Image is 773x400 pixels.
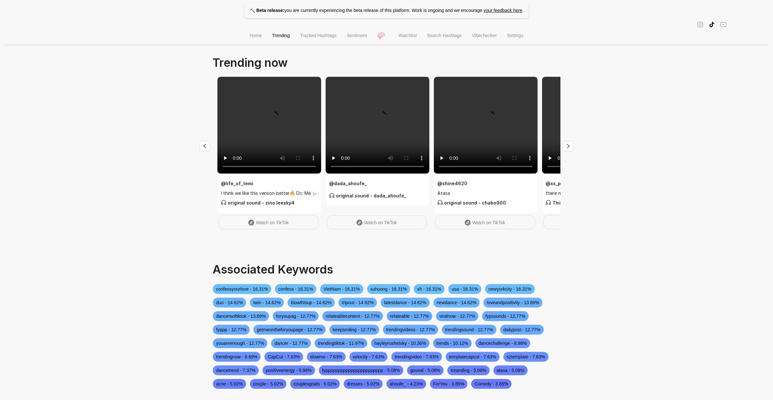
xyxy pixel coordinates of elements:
[437,190,534,197] span: Atasa
[407,365,444,375] span: goviral - 5.08%
[343,379,383,389] span: dresses - 5.02%
[213,311,269,321] span: dancersoftiktok - 13.69%
[329,325,379,335] span: keepsmiling - 12.77%
[213,352,261,362] span: trendingnow - 8.69%
[213,55,288,70] span: Trending now
[483,8,522,13] a: your feedback here
[546,200,551,205] span: customer-service
[448,284,482,294] span: usa - 16.31%
[433,338,472,348] span: trends - 10.12%
[213,379,246,389] span: acne - 5.02%
[221,200,226,205] span: customer-service
[275,284,317,294] span: confess - 16.31%
[244,3,529,18] p: you are currently experiencing the beta release of this platform. Work is ongoing and we encourage .
[250,379,287,389] span: couple - 5.02%
[307,352,346,362] span: slowmo - 7.63%
[202,144,207,149] span: left
[272,311,319,321] span: foryoupag - 12.77%
[414,284,445,294] span: xh - 16.31%
[271,338,311,348] span: dancer - 12.77%
[213,338,268,348] span: youareenough - 12.77%
[386,379,426,389] span: ahoufe_ - 4.23%
[213,284,272,294] span: confessyourlove - 16.31%
[475,338,530,348] span: dancechallenge - 8.98%
[250,297,284,308] span: twin - 14.62%
[213,297,246,308] span: duo - 14.62%
[543,215,643,229] a: Watch on TikTok
[250,33,262,38] span: Home
[221,190,318,197] span: I think we like this version better🔥 Dc: Me シ
[290,379,340,389] span: couplesgoals - 5.02%
[264,352,303,362] span: CapCut - 7.63%
[322,311,383,321] span: relateablecontent - 12.77%
[213,262,333,276] span: Associated Keywords
[436,311,479,321] span: viralnow - 12.77%
[546,181,582,186] strong: @ xx_pereira_xx
[371,338,429,348] span: hayleyrushetsky - 10.36%
[320,284,363,294] span: VietNam - 16.31%
[380,297,430,308] span: latestdance - 14.62%
[221,181,253,186] strong: @ life_of_temi
[256,220,289,225] span: Watch on TikTok
[442,325,497,335] span: trendingsound - 12.77%
[329,181,367,186] strong: @ dada_ahoufe_
[697,21,703,28] span: instagram
[329,193,335,198] span: customer-service
[329,193,406,198] strong: original sound - dada_ahoufe_
[314,338,367,348] span: trendingtiktok - 11.97%
[399,33,417,38] span: Watchlist
[221,200,294,205] strong: original sound - zino.leesky4
[262,365,315,375] span: positiveenergy - 5.98%
[327,215,427,229] a: Watch on TikTok
[482,311,529,321] span: fypsounds - 12.77%
[483,297,543,308] span: loveandpositivity - 13.69%
[485,284,535,294] span: newyorkcity - 16.31%
[437,200,506,205] strong: original sound - chabo900
[500,325,544,335] span: dailypost - 12.77%
[507,33,523,38] span: Settings
[272,33,290,38] span: Trending
[566,144,571,149] span: right
[347,33,367,38] span: Sentiment
[213,365,259,375] span: dancetrend - 7.37%
[250,8,284,13] strong: 🔨 Beta release:
[253,325,326,335] span: getmeontheforyoupage - 12.77%
[213,325,250,335] span: fyppp - 12.77%
[472,33,497,38] span: Vibechecker
[383,325,438,335] span: trendingvideos - 12.77%
[364,220,397,225] span: Watch on TikTok
[445,352,500,362] span: templatecapcut - 7.63%
[493,365,528,375] span: atasa - 5.08%
[472,220,505,225] span: Watch on TikTok
[386,311,433,321] span: relateable - 12.77%
[427,33,462,38] span: Search Hashtags
[367,284,411,294] span: xuhuong - 16.31%
[338,297,377,308] span: tripout - 14.62%
[287,297,335,308] span: blowthisup - 14.62%
[503,352,549,362] span: sztemplate - 7.63%
[435,215,535,229] a: Watch on TikTok
[546,200,590,205] strong: Think about You
[349,352,388,362] span: velocity - 7.63%
[430,379,468,389] span: ForYou - 3.85%
[546,190,642,197] span: there no way i won’t do it :(
[720,21,727,28] span: youtube
[391,352,442,362] span: trendingvideo - 7.63%
[219,215,319,229] a: Watch on TikTok
[437,200,443,205] span: customer-service
[437,181,467,186] strong: @ shine4620
[300,33,336,38] span: Tracked Hashtags
[447,365,490,375] span: treanding - 5.08%
[433,297,480,308] span: newdance - 14.62%
[471,379,511,389] span: Comedy - 3.85%
[319,365,404,375] span: fyppppppppppppppppppppppp - 5.08%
